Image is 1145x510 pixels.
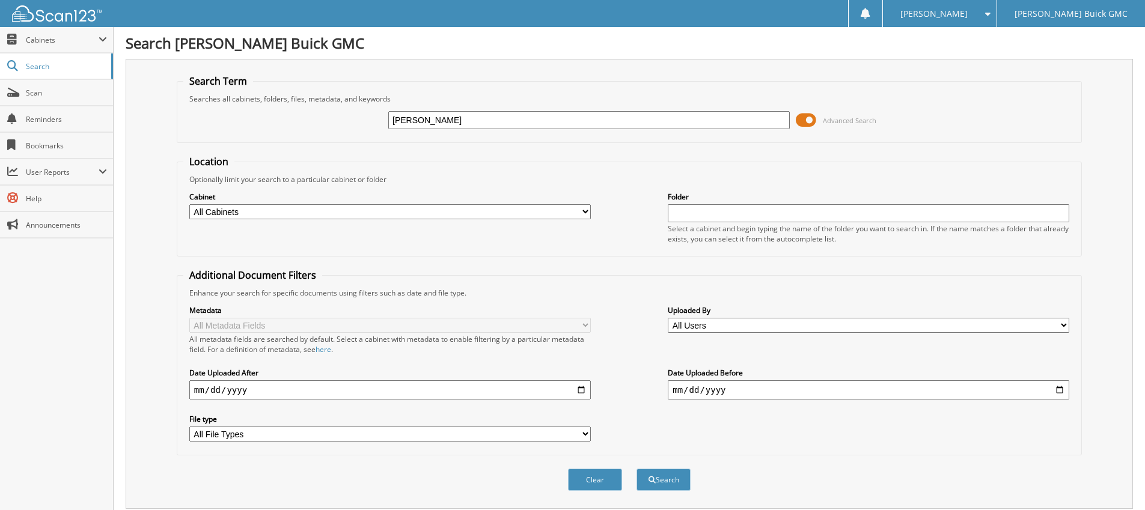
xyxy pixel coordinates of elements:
span: [PERSON_NAME] [900,10,968,17]
div: Optionally limit your search to a particular cabinet or folder [183,174,1075,184]
button: Search [637,469,691,491]
input: end [668,380,1069,399]
span: Scan [26,88,107,98]
div: Searches all cabinets, folders, files, metadata, and keywords [183,94,1075,104]
legend: Additional Document Filters [183,269,322,282]
label: File type [189,414,591,424]
span: Search [26,61,105,71]
label: Folder [668,192,1069,202]
button: Clear [568,469,622,491]
iframe: Chat Widget [1085,452,1145,510]
label: Cabinet [189,192,591,202]
label: Metadata [189,305,591,315]
span: [PERSON_NAME] Buick GMC [1015,10,1128,17]
label: Date Uploaded Before [668,368,1069,378]
label: Date Uploaded After [189,368,591,378]
span: User Reports [26,167,99,177]
label: Uploaded By [668,305,1069,315]
div: Select a cabinet and begin typing the name of the folder you want to search in. If the name match... [668,223,1069,244]
span: Bookmarks [26,141,107,151]
a: here [316,344,331,354]
img: scan123-logo-white.svg [12,5,102,22]
div: All metadata fields are searched by default. Select a cabinet with metadata to enable filtering b... [189,334,591,354]
span: Reminders [26,114,107,124]
span: Cabinets [26,35,99,45]
span: Announcements [26,220,107,230]
legend: Location [183,155,234,168]
span: Help [26,193,107,204]
legend: Search Term [183,74,253,88]
div: Enhance your search for specific documents using filters such as date and file type. [183,288,1075,298]
h1: Search [PERSON_NAME] Buick GMC [126,33,1133,53]
input: start [189,380,591,399]
span: Advanced Search [823,116,876,125]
